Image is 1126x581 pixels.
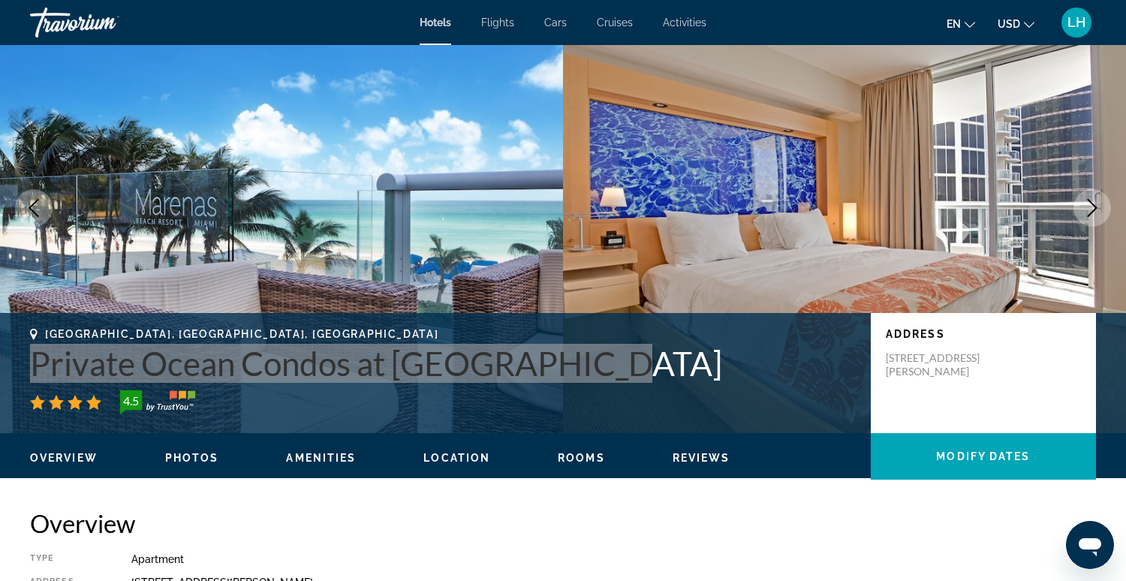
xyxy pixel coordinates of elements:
[886,328,1081,340] p: Address
[165,451,219,465] button: Photos
[481,17,514,29] a: Flights
[45,328,438,340] span: [GEOGRAPHIC_DATA], [GEOGRAPHIC_DATA], [GEOGRAPHIC_DATA]
[597,17,633,29] a: Cruises
[30,3,180,42] a: Travorium
[1066,521,1114,569] iframe: Button to launch messaging window
[286,452,356,464] span: Amenities
[544,17,567,29] a: Cars
[30,508,1096,538] h2: Overview
[30,451,98,465] button: Overview
[947,13,975,35] button: Change language
[1073,189,1111,227] button: Next image
[673,452,730,464] span: Reviews
[165,452,219,464] span: Photos
[423,452,490,464] span: Location
[420,17,451,29] a: Hotels
[30,553,94,565] div: Type
[116,392,146,410] div: 4.5
[998,13,1034,35] button: Change currency
[15,189,53,227] button: Previous image
[947,18,961,30] span: en
[131,553,1096,565] div: Apartment
[1067,15,1085,30] span: LH
[663,17,706,29] a: Activities
[673,451,730,465] button: Reviews
[423,451,490,465] button: Location
[936,450,1030,462] span: Modify Dates
[886,351,1006,378] p: [STREET_ADDRESS][PERSON_NAME]
[286,451,356,465] button: Amenities
[558,451,605,465] button: Rooms
[30,344,856,383] h1: Private Ocean Condos at [GEOGRAPHIC_DATA]
[558,452,605,464] span: Rooms
[30,452,98,464] span: Overview
[120,390,195,414] img: trustyou-badge-hor.svg
[1057,7,1096,38] button: User Menu
[998,18,1020,30] span: USD
[871,433,1096,480] button: Modify Dates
